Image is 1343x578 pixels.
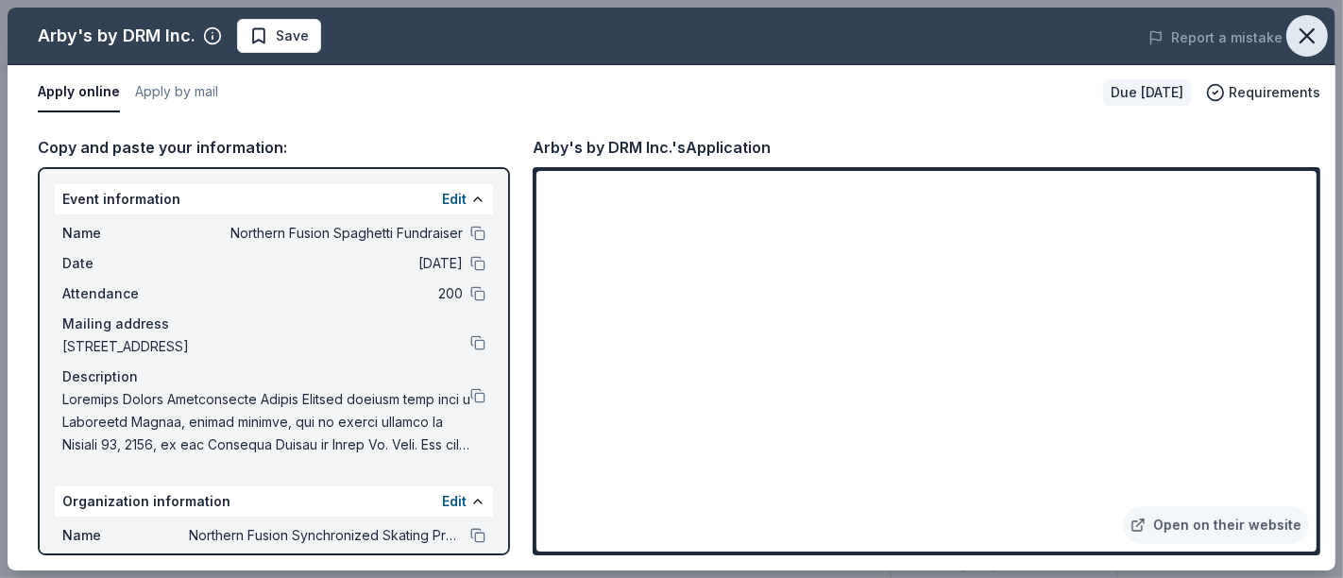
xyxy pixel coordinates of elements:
a: Open on their website [1123,506,1309,544]
span: Save [276,25,309,47]
button: Report a mistake [1148,26,1283,49]
div: Description [62,365,485,388]
span: Northern Fusion Synchronized Skating Program [189,524,463,547]
button: Save [237,19,321,53]
span: Loremips Dolors Ametconsecte Adipis Elitsed doeiusm temp inci u Laboreetd Magnaa, enimad minimve,... [62,388,470,456]
div: Organization information [55,486,493,517]
span: Name [62,524,189,547]
button: Edit [442,490,467,513]
button: Requirements [1206,81,1320,104]
span: Date [62,252,189,275]
button: Apply online [38,73,120,112]
span: Northern Fusion Spaghetti Fundraiser [189,222,463,245]
div: Arby's by DRM Inc.'s Application [533,135,771,160]
div: Arby's by DRM Inc. [38,21,195,51]
button: Edit [442,188,467,211]
span: 200 [189,282,463,305]
div: Due [DATE] [1103,79,1191,106]
div: Copy and paste your information: [38,135,510,160]
span: [STREET_ADDRESS] [62,335,470,358]
span: Attendance [62,282,189,305]
span: [DATE] [189,252,463,275]
button: Apply by mail [135,73,218,112]
div: Mailing address [62,313,485,335]
div: Event information [55,184,493,214]
span: Name [62,222,189,245]
span: Requirements [1229,81,1320,104]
